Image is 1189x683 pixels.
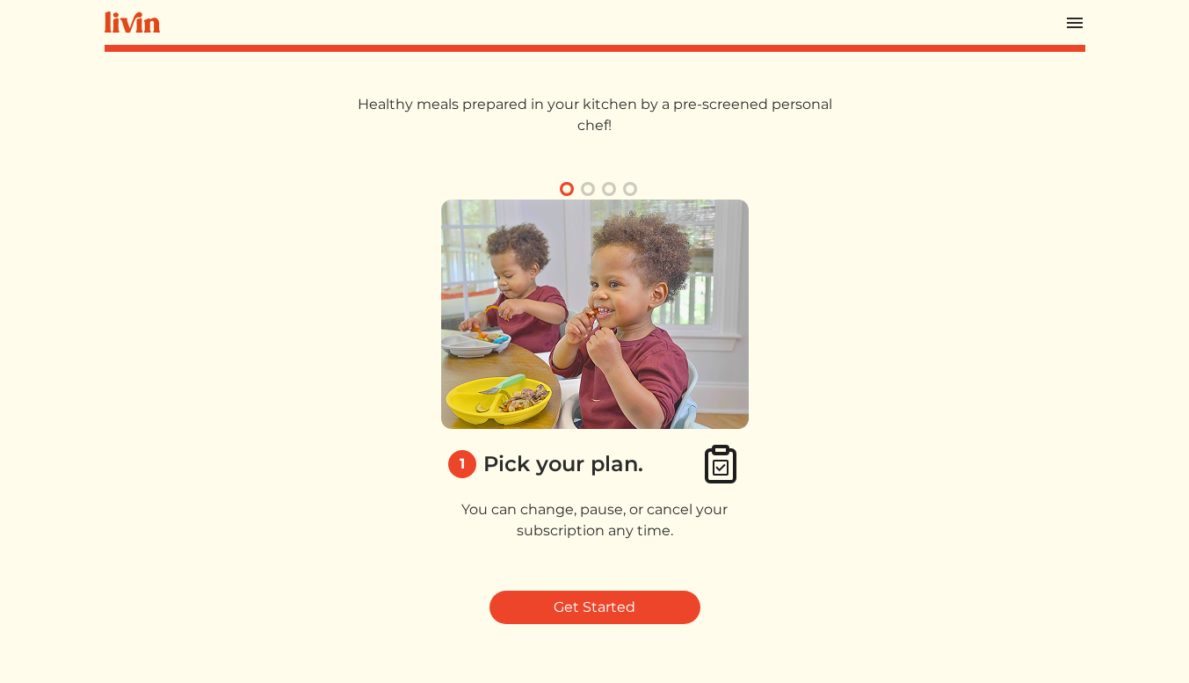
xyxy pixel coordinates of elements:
[105,11,160,33] img: livin-logo-a0d97d1a881af30f6274990eb6222085a2533c92bbd1e4f22c21b4f0d0e3210c.svg
[489,591,700,624] a: Get Started
[448,450,476,478] div: 1
[483,448,643,480] div: Pick your plan.
[350,94,840,136] p: Healthy meals prepared in your kitchen by a pre-screened personal chef!
[441,499,749,541] p: You can change, pause, or cancel your subscription any time.
[441,200,749,429] img: 1_pick_plan-58eb60cc534f7a7539062c92543540e51162102f37796608976bb4e513d204c1.png
[1064,12,1085,33] img: menu_hamburger-cb6d353cf0ecd9f46ceae1c99ecbeb4a00e71ca567a856bd81f57e9d8c17bb26.svg
[700,443,742,485] img: clipboard_check-4e1afea9aecc1d71a83bd71232cd3fbb8e4b41c90a1eb376bae1e516b9241f3c.svg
